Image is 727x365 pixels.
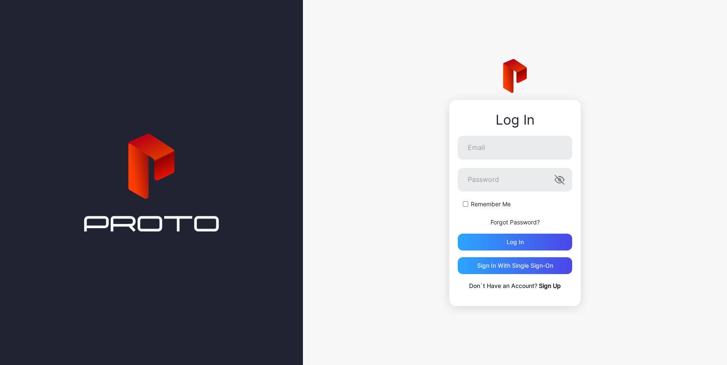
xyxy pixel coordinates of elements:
label: Remember Me [471,200,511,208]
button: Password [555,175,565,185]
p: Don`t Have an Account? [458,281,572,291]
a: Forgot Password? [491,218,540,226]
div: Sign in With Single Sign-On [477,262,553,269]
button: Sign in With Single Sign-On [458,257,572,274]
div: Log in [507,239,524,245]
input: Password [458,168,572,192]
button: Log in [458,234,572,250]
input: Email [458,136,572,160]
a: Sign Up [539,282,561,289]
div: Log In [458,112,572,128]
